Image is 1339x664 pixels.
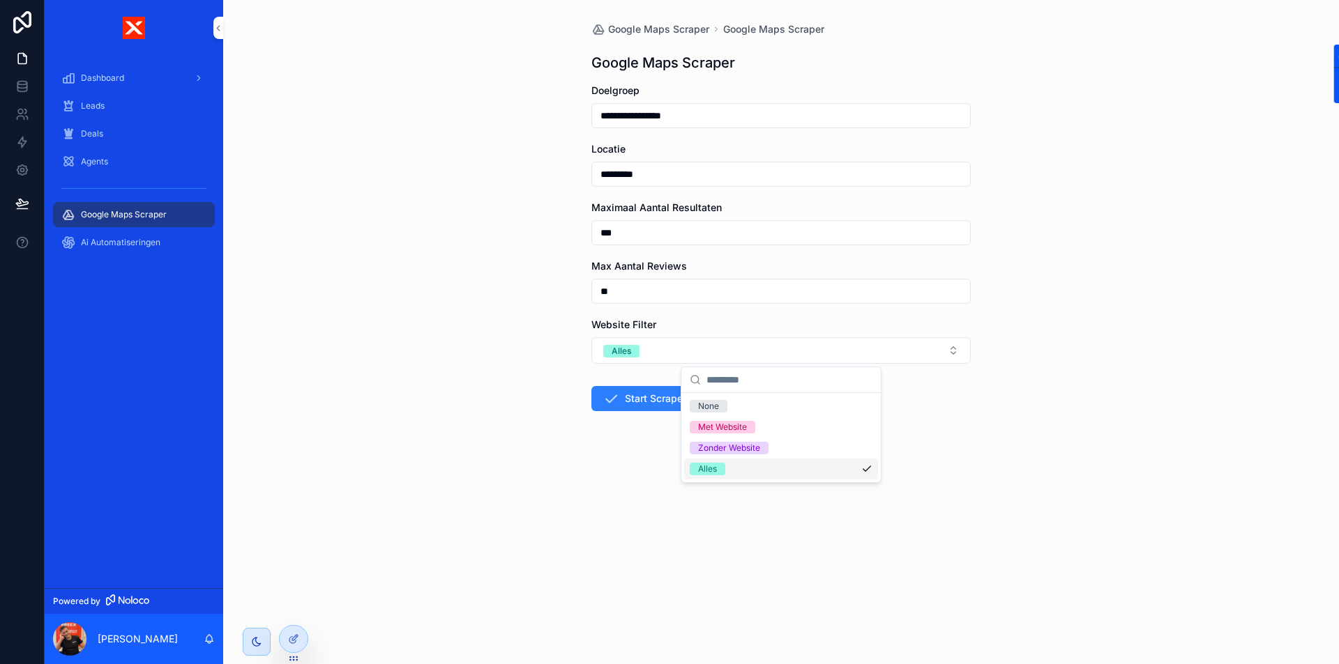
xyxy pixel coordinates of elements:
[591,22,709,36] a: Google Maps Scraper
[53,230,215,255] a: Ai Automatiseringen
[81,128,103,139] span: Deals
[53,149,215,174] a: Agents
[591,201,722,213] span: Maximaal Aantal Resultaten
[81,100,105,111] span: Leads
[53,596,100,607] span: Powered by
[591,337,971,364] button: Select Button
[591,84,640,96] span: Doelgroep
[698,463,717,475] div: Alles
[53,93,215,118] a: Leads
[81,72,124,84] span: Dashboard
[591,143,626,155] span: Locatie
[612,345,631,357] div: Alles
[698,421,747,433] div: Met Website
[45,588,223,614] a: Powered by
[591,53,735,72] h1: Google Maps Scraper
[608,22,709,36] span: Google Maps Scraper
[53,202,215,227] a: Google Maps Scraper
[698,400,719,412] div: None
[681,393,881,482] div: Suggestions
[723,22,824,36] a: Google Maps Scraper
[98,632,178,646] p: [PERSON_NAME]
[591,386,694,411] button: Start Scrape
[81,156,108,167] span: Agents
[591,318,656,330] span: Website Filter
[81,237,160,248] span: Ai Automatiseringen
[123,17,145,39] img: App logo
[45,56,223,273] div: scrollable content
[591,260,687,272] span: Max Aantal Reviews
[698,442,760,454] div: Zonder Website
[53,121,215,146] a: Deals
[81,209,167,220] span: Google Maps Scraper
[53,65,215,91] a: Dashboard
